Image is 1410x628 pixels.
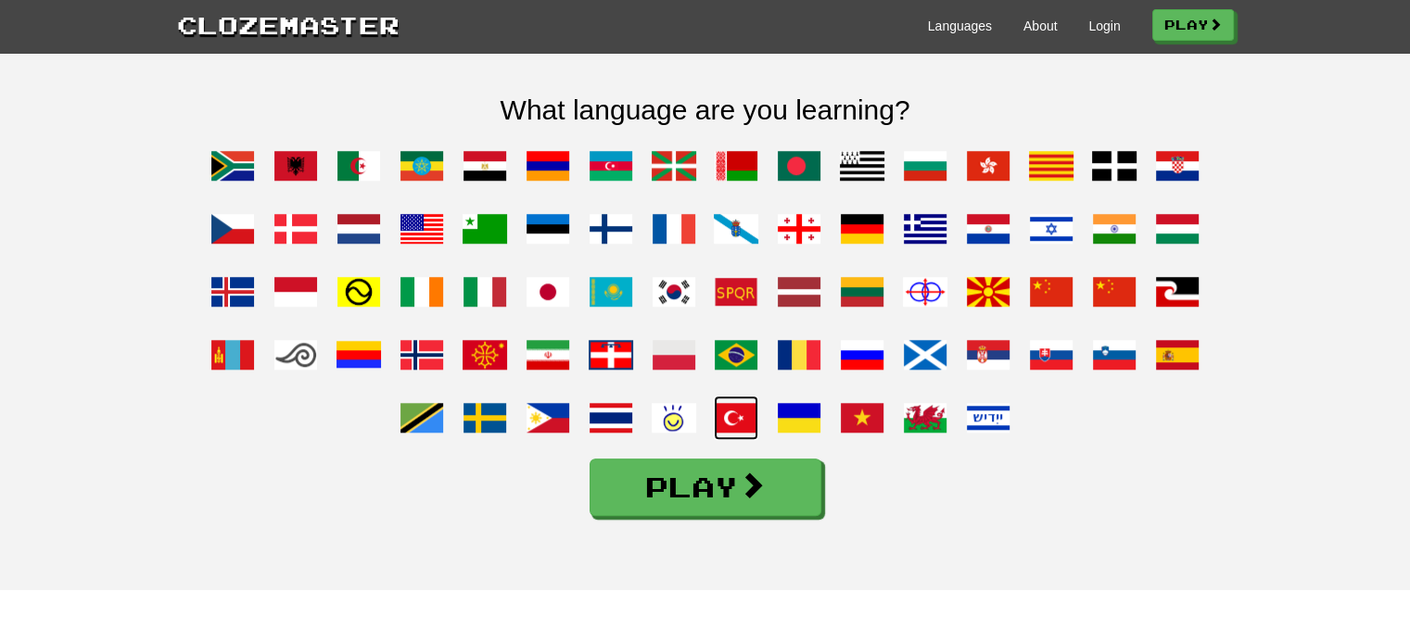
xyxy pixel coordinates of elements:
[1023,17,1058,35] a: About
[1088,17,1120,35] a: Login
[177,94,1234,125] h2: What language are you learning?
[177,7,400,42] a: Clozemaster
[590,458,821,516] a: Play
[1152,9,1234,41] a: Play
[928,17,992,35] a: Languages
